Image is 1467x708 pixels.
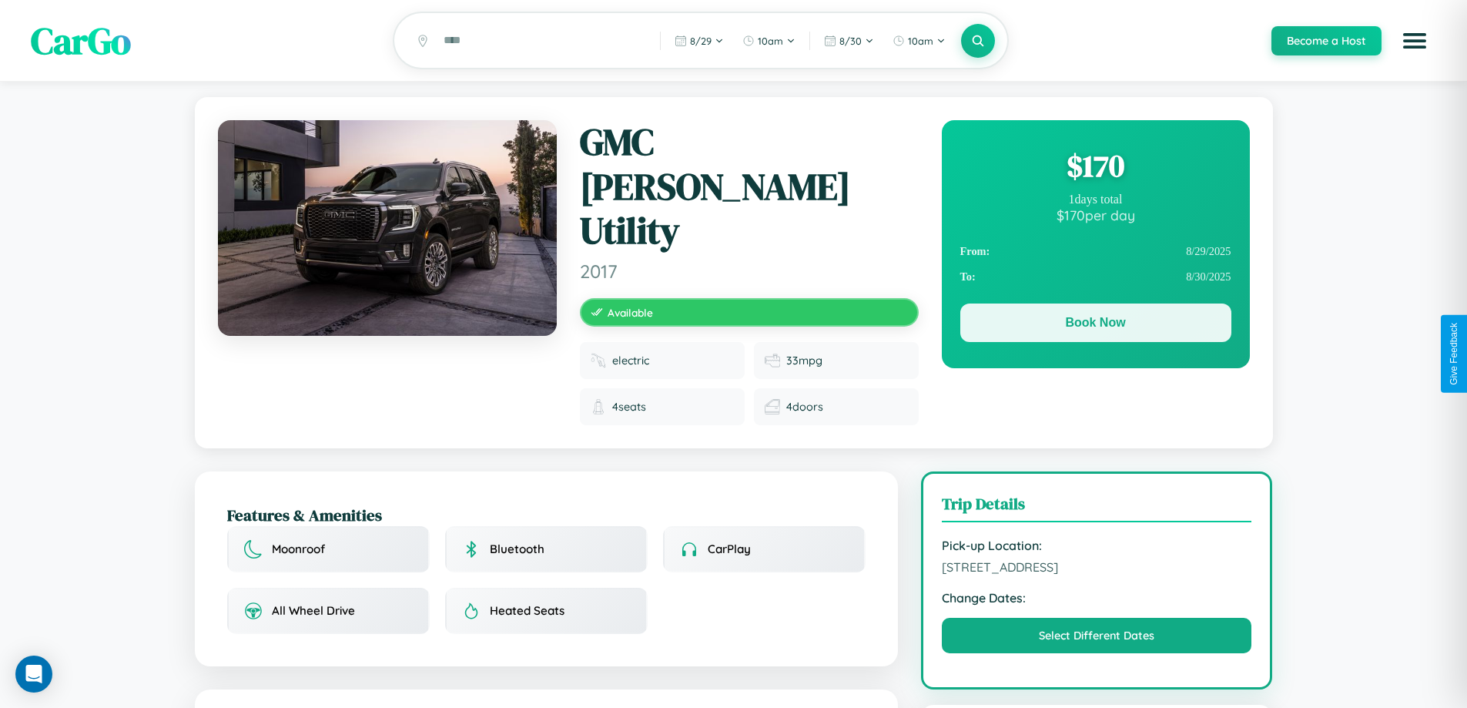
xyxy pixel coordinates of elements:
[608,306,653,319] span: Available
[580,260,919,283] span: 2017
[612,354,649,367] span: electric
[765,353,780,368] img: Fuel efficiency
[908,35,933,47] span: 10am
[765,399,780,414] img: Doors
[667,29,732,53] button: 8/29
[591,353,606,368] img: Fuel type
[272,542,325,556] span: Moonroof
[960,245,990,258] strong: From:
[735,29,803,53] button: 10am
[942,538,1252,553] strong: Pick-up Location:
[960,239,1231,264] div: 8 / 29 / 2025
[960,206,1231,223] div: $ 170 per day
[612,400,646,414] span: 4 seats
[942,590,1252,606] strong: Change Dates:
[490,542,544,556] span: Bluetooth
[758,35,783,47] span: 10am
[708,542,751,556] span: CarPlay
[690,35,712,47] span: 8 / 29
[942,618,1252,653] button: Select Different Dates
[960,270,976,284] strong: To:
[885,29,953,53] button: 10am
[15,656,52,693] div: Open Intercom Messenger
[960,145,1231,186] div: $ 170
[839,35,862,47] span: 8 / 30
[1449,323,1459,385] div: Give Feedback
[490,603,564,618] span: Heated Seats
[816,29,882,53] button: 8/30
[1393,19,1436,62] button: Open menu
[960,193,1231,206] div: 1 days total
[942,492,1252,522] h3: Trip Details
[960,264,1231,290] div: 8 / 30 / 2025
[786,354,822,367] span: 33 mpg
[580,120,919,253] h1: GMC [PERSON_NAME] Utility
[960,304,1231,342] button: Book Now
[942,559,1252,575] span: [STREET_ADDRESS]
[218,120,557,336] img: GMC Jimmy Utility 2017
[1271,26,1382,55] button: Become a Host
[31,15,131,66] span: CarGo
[272,603,355,618] span: All Wheel Drive
[591,399,606,414] img: Seats
[786,400,823,414] span: 4 doors
[227,504,866,526] h2: Features & Amenities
